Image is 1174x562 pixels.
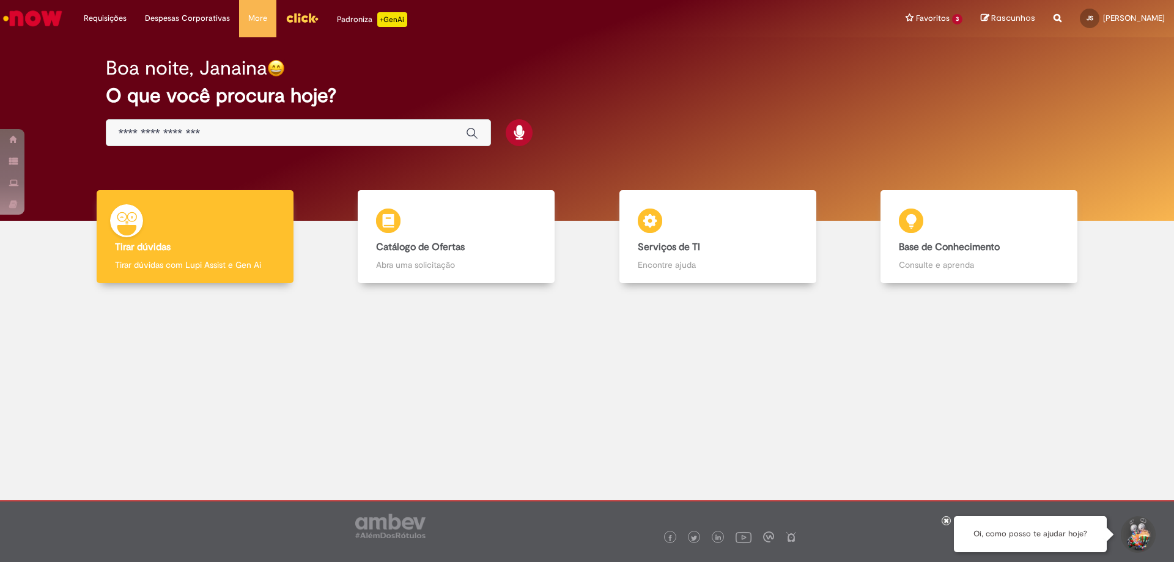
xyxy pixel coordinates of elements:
span: Despesas Corporativas [145,12,230,24]
img: logo_footer_youtube.png [736,529,751,545]
span: JS [1087,14,1093,22]
img: click_logo_yellow_360x200.png [286,9,319,27]
h2: O que você procura hoje? [106,85,1069,106]
img: logo_footer_ambev_rotulo_gray.png [355,514,426,538]
img: ServiceNow [1,6,64,31]
a: Base de Conhecimento Consulte e aprenda [849,190,1110,284]
p: Consulte e aprenda [899,259,1059,271]
div: Padroniza [337,12,407,27]
b: Tirar dúvidas [115,241,171,253]
span: Rascunhos [991,12,1035,24]
img: logo_footer_naosei.png [786,531,797,542]
a: Tirar dúvidas Tirar dúvidas com Lupi Assist e Gen Ai [64,190,326,284]
p: Tirar dúvidas com Lupi Assist e Gen Ai [115,259,275,271]
span: [PERSON_NAME] [1103,13,1165,23]
h2: Boa noite, Janaina [106,57,267,79]
p: Abra uma solicitação [376,259,536,271]
p: +GenAi [377,12,407,27]
span: More [248,12,267,24]
img: logo_footer_workplace.png [763,531,774,542]
b: Serviços de TI [638,241,700,253]
b: Base de Conhecimento [899,241,1000,253]
span: Favoritos [916,12,950,24]
b: Catálogo de Ofertas [376,241,465,253]
button: Iniciar Conversa de Suporte [1119,516,1156,553]
img: happy-face.png [267,59,285,77]
div: Oi, como posso te ajudar hoje? [954,516,1107,552]
img: logo_footer_facebook.png [667,535,673,541]
span: Requisições [84,12,127,24]
a: Catálogo de Ofertas Abra uma solicitação [326,190,588,284]
p: Encontre ajuda [638,259,798,271]
a: Rascunhos [981,13,1035,24]
span: 3 [952,14,962,24]
img: logo_footer_twitter.png [691,535,697,541]
img: logo_footer_linkedin.png [715,534,722,542]
a: Serviços de TI Encontre ajuda [587,190,849,284]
